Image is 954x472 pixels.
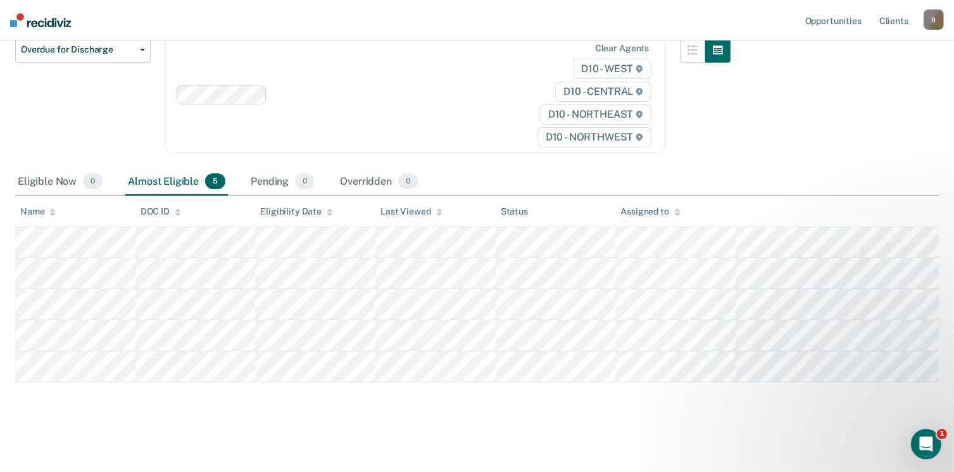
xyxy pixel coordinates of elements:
div: Assigned to [620,206,680,217]
span: D10 - NORTHWEST [537,127,651,147]
div: Eligible Now0 [15,168,105,196]
span: 0 [83,173,103,190]
div: Overridden0 [337,168,420,196]
div: Almost Eligible5 [125,168,228,196]
button: B [924,9,944,30]
div: Pending0 [248,168,317,196]
span: Overdue for Discharge [21,44,135,55]
span: 5 [205,173,225,190]
iframe: Intercom live chat [911,429,941,459]
div: DOC ID [141,206,181,217]
button: Overdue for Discharge [15,37,151,63]
span: D10 - WEST [573,59,651,79]
span: 0 [295,173,315,190]
span: 1 [937,429,947,439]
div: Clear agents [595,43,649,54]
div: Name [20,206,56,217]
div: Last Viewed [380,206,442,217]
div: Eligibility Date [260,206,333,217]
div: Status [501,206,528,217]
span: D10 - NORTHEAST [540,104,651,125]
span: D10 - CENTRAL [555,82,651,102]
img: Recidiviz [10,13,71,27]
span: 0 [398,173,418,190]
